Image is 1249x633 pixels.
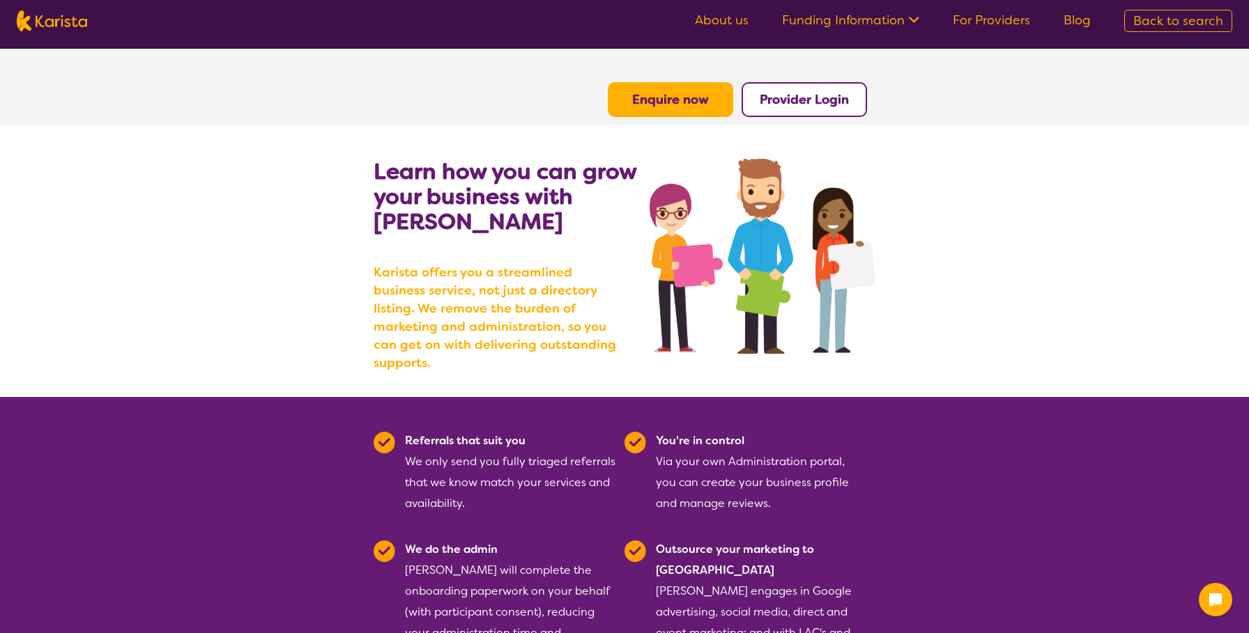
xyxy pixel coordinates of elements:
[624,540,646,562] img: Tick
[695,12,749,29] a: About us
[650,159,875,354] img: grow your business with Karista
[374,157,636,236] b: Learn how you can grow your business with [PERSON_NAME]
[17,10,87,31] img: Karista logo
[405,542,498,556] b: We do the admin
[405,433,526,448] b: Referrals that suit you
[742,82,867,117] button: Provider Login
[608,82,733,117] button: Enquire now
[405,430,616,514] div: We only send you fully triaged referrals that we know match your services and availability.
[1064,12,1091,29] a: Blog
[782,12,919,29] a: Funding Information
[632,91,709,108] a: Enquire now
[1133,13,1223,29] span: Back to search
[1124,10,1232,32] a: Back to search
[656,430,867,514] div: Via your own Administration portal, you can create your business profile and manage reviews.
[374,432,395,453] img: Tick
[374,540,395,562] img: Tick
[624,432,646,453] img: Tick
[656,433,744,448] b: You're in control
[374,263,624,372] b: Karista offers you a streamlined business service, not just a directory listing. We remove the bu...
[953,12,1030,29] a: For Providers
[656,542,814,577] b: Outsource your marketing to [GEOGRAPHIC_DATA]
[760,91,849,108] a: Provider Login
